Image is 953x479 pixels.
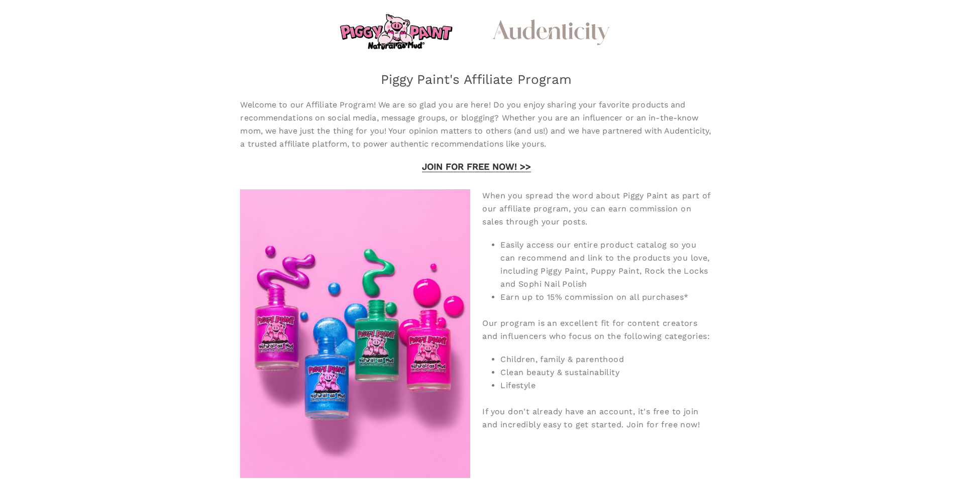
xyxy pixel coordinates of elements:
li: Easily access our entire product catalog so you can recommend and link to the products you love, ... [500,238,712,291]
div: If you don't already have an account, it's free to join and incredibly easy to get started. Join ... [482,405,712,431]
div: Our program is an excellent fit for content creators and influencers who focus on the following c... [482,304,712,343]
a: JOIN FOR FREE NOW! >> [422,161,531,172]
li: Children, family & parenthood [500,353,712,366]
li: Earn up to 15% commission on all purchases* [500,291,712,304]
img: Store Logo [338,12,454,52]
li: Clean beauty & sustainability [500,366,712,379]
li: Lifestyle [500,379,712,392]
p: Piggy Paint's Affiliate Program [88,73,865,85]
img: dpm_1-036.jpg [240,189,470,478]
div: When you spread the word about Piggy Paint as part of our affiliate program, you can earn commiss... [482,189,712,228]
div: Welcome to our Affiliate Program! We are so glad you are here! Do you enjoy sharing your favorite... [240,98,712,151]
